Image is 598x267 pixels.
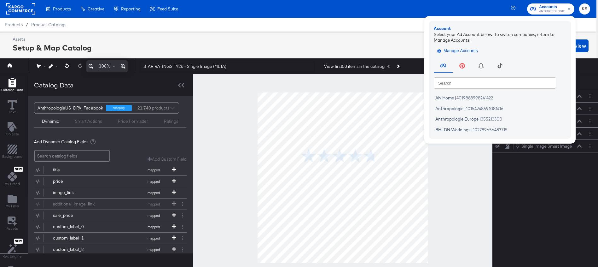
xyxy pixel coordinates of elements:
[515,143,572,150] button: Single Image Smart Image
[393,61,402,72] button: Next Product
[587,118,593,125] button: Layer Options
[521,143,572,149] div: Single Image Smart Image
[3,254,22,259] span: Rec Engine
[13,42,92,53] div: Setup & Map Catalog
[466,106,503,111] span: 10154248691081416
[136,168,171,172] span: mapped
[99,63,110,69] span: 100%
[34,221,179,232] button: custom_label_0mapped
[14,239,23,243] span: New
[34,199,187,210] div: additional_image_linkmapped
[136,213,171,218] span: mapped
[75,118,102,124] div: Smart Actions
[34,221,187,232] div: custom_label_0mapped
[434,46,483,56] button: Manage Accounts
[587,105,593,112] button: Layer Options
[136,236,171,240] span: mapped
[587,93,593,99] button: Layer Options
[34,210,179,221] button: sale_pricemapped
[9,110,16,115] span: Text
[136,191,171,195] span: mapped
[539,4,565,10] span: Accounts
[53,167,99,173] div: title
[434,31,566,43] div: Select your Ad Account below. To switch companies, return to Manage Accounts.
[582,5,588,13] span: KS
[136,103,155,113] div: products
[5,22,23,27] span: Products
[53,190,99,196] div: image_link
[579,3,590,15] button: KS
[136,103,152,113] strong: 21,740
[106,105,132,111] div: shopping
[1,165,24,188] button: NewMy Brand
[2,154,22,159] span: Background
[2,121,23,139] button: Add Text
[5,204,19,209] span: My Files
[4,181,20,187] span: My Brand
[479,116,481,122] span: |
[464,106,466,111] span: |
[34,139,89,145] span: Add Dynamic Catalog Fields
[53,6,71,11] span: Products
[34,210,187,221] div: sale_pricemapped
[455,95,456,100] span: |
[34,164,179,175] button: titlemapped
[456,95,493,100] span: 4019883998241422
[435,95,454,100] span: AN Home
[121,6,141,11] span: Reporting
[1,87,23,92] span: Catalog Data
[587,130,593,137] button: Layer Options
[435,106,463,111] span: Anthropologie
[438,47,478,55] span: Manage Accounts
[13,36,92,42] div: Assets
[53,246,99,252] div: custom_label_2
[53,178,99,184] div: price
[136,179,171,184] span: mapped
[587,143,593,150] button: Layer Options
[53,235,99,241] div: custom_label_1
[3,215,22,233] button: Assets
[4,99,21,117] button: Text
[118,118,148,124] div: Price Formatter
[38,103,103,113] div: AnthropologieUS_DPA_Facebook
[136,225,171,229] span: mapped
[434,26,566,32] div: Account
[53,224,99,230] div: custom_label_0
[34,187,179,198] button: image_linkmapped
[34,233,187,244] div: custom_label_1mapped
[34,233,179,244] button: custom_label_1mapped
[471,127,473,132] span: |
[34,176,179,187] button: pricemapped
[148,156,187,162] button: Add Custom Field
[136,247,171,252] span: mapped
[42,118,59,124] div: Dynamic
[34,244,179,255] button: custom_label_2mapped
[492,140,598,152] div: Single Image Smart ImageLayer Options
[2,193,23,211] button: Add Files
[31,22,66,27] a: Product Catalogs
[164,118,178,124] div: Ratings
[435,116,479,122] span: Anthropologie Europe
[23,22,31,27] span: /
[14,167,23,171] span: New
[34,164,187,175] div: titlemapped
[34,80,74,90] div: Catalog Data
[527,3,574,15] button: AccountsANTHROPOLOGIE
[539,9,565,14] span: ANTHROPOLOGIE
[481,116,502,122] span: 355213300
[34,150,110,162] input: Search catalog fields
[473,127,508,132] span: 102789656483715
[34,187,187,198] div: image_linkmapped
[88,6,104,11] span: Creative
[435,127,470,132] span: BHLDN Weddings
[7,226,18,231] span: Assets
[324,63,385,69] div: View first 50 items in the catalog
[34,244,187,255] div: custom_label_2mapped
[157,6,178,11] span: Feed Suite
[53,212,99,218] div: sale_price
[6,132,19,137] span: Objects
[34,176,187,187] div: pricemapped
